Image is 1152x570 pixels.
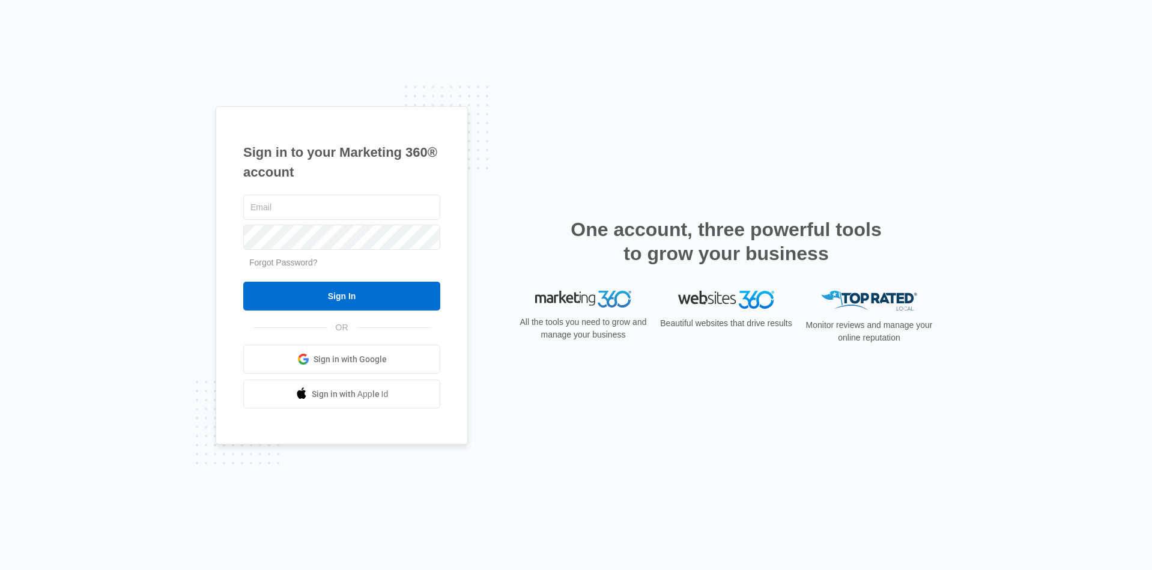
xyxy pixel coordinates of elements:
[243,345,440,374] a: Sign in with Google
[821,291,917,311] img: Top Rated Local
[243,380,440,408] a: Sign in with Apple Id
[312,388,389,401] span: Sign in with Apple Id
[249,258,318,267] a: Forgot Password?
[802,319,936,344] p: Monitor reviews and manage your online reputation
[535,291,631,308] img: Marketing 360
[567,217,885,265] h2: One account, three powerful tools to grow your business
[659,317,793,330] p: Beautiful websites that drive results
[243,195,440,220] input: Email
[678,291,774,308] img: Websites 360
[243,282,440,311] input: Sign In
[516,316,650,341] p: All the tools you need to grow and manage your business
[327,321,357,334] span: OR
[243,142,440,182] h1: Sign in to your Marketing 360® account
[314,353,387,366] span: Sign in with Google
